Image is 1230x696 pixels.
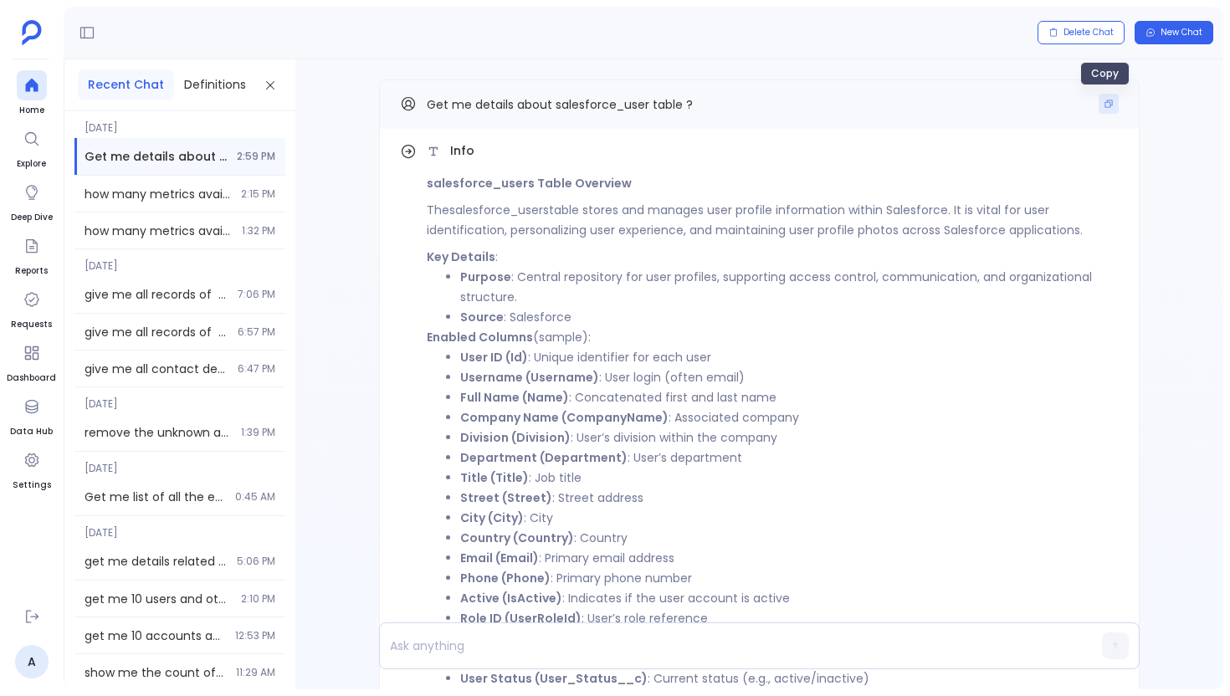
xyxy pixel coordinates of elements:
a: Settings [13,445,51,492]
p: The table stores and manages user profile information within Salesforce. It is vital for user ide... [427,200,1119,240]
li: : Job title [460,468,1119,488]
p: (sample): [427,327,1119,347]
li: : Salesforce [460,307,1119,327]
span: Home [17,104,47,117]
span: 2:10 PM [241,592,275,606]
a: Deep Dive [11,177,53,224]
span: [DATE] [74,249,285,273]
span: Reports [15,264,48,278]
li: : Indicates if the user account is active [460,588,1119,608]
li: : Central repository for user profiles, supporting access control, communication, and organizatio... [460,267,1119,307]
span: 6:47 PM [238,362,275,376]
strong: User Status (User_Status__c) [460,670,648,687]
li: : User’s division within the company [460,427,1119,448]
strong: Division (Division) [460,429,571,446]
strong: Username (Username) [460,369,599,386]
strong: Key Details [427,248,495,265]
span: Settings [13,478,51,492]
strong: Purpose [460,269,511,285]
li: : City [460,508,1119,528]
li: : Associated company [460,407,1119,427]
span: 7:06 PM [238,288,275,301]
button: Definitions [174,69,256,100]
span: 2:59 PM [237,150,275,163]
span: [DATE] [74,516,285,540]
span: Deep Dive [11,211,53,224]
strong: Source [460,309,504,325]
a: Dashboard [7,338,56,385]
strong: Department (Department) [460,449,628,466]
li: : Street address [460,488,1119,508]
span: get me 10 accounts and assocaited users deatils [85,627,225,644]
span: 6:57 PM [238,325,275,339]
div: Copy [1080,62,1130,85]
li: : Primary email address [460,548,1119,568]
span: Explore [17,157,47,171]
span: Get me details about salesforce_user table ? [427,96,693,113]
strong: Email (Email) [460,550,539,566]
span: Requests [11,318,52,331]
span: Data Hub [10,425,53,438]
span: [DATE] [74,111,285,135]
button: New Chat [1135,21,1213,44]
span: Get me list of all the enterprise customers with ARR>30k [85,489,225,505]
span: 2:15 PM [241,187,275,201]
span: get me details related to salesforce user column [85,553,227,570]
strong: Country (Country) [460,530,574,546]
span: show me the count of tables that are enabled [85,664,226,681]
a: Data Hub [10,391,53,438]
span: get me 10 users and other associated tables to it [85,591,231,607]
span: Info [450,142,474,160]
li: : Primary phone number [460,568,1119,588]
a: A [15,645,49,678]
li: : Current status (e.g., active/inactive) [460,668,1119,688]
a: Reports [15,231,48,278]
strong: Role ID (UserRoleId) [460,610,582,627]
button: Recent Chat [78,69,174,100]
span: 1:32 PM [242,224,275,238]
strong: Phone (Phone) [460,570,551,586]
span: Get me details about salesforce_user table ? [85,148,227,165]
li: : Country [460,528,1119,548]
li: : Unique identifier for each user [460,347,1119,367]
strong: Title (Title) [460,469,529,486]
span: Delete Chat [1063,27,1114,38]
a: Explore [17,124,47,171]
span: how many metrics available in my system ? how many of them i can use to do product usage analysis ? [85,186,231,202]
span: 1:39 PM [241,426,275,439]
strong: Enabled Columns [427,329,533,345]
li: : Concatenated first and last name [460,387,1119,407]
span: Dashboard [7,371,56,385]
a: Requests [11,284,52,331]
strong: salesforce_users Table Overview [427,175,632,192]
code: salesforce_users [449,202,549,218]
span: give me all contact details of opportunities. [85,361,228,377]
span: New Chat [1161,27,1202,38]
button: Delete Chat [1038,21,1125,44]
li: : User’s role reference [460,608,1119,628]
li: : User login (often email) [460,367,1119,387]
span: how many metrics available in my system ? how many of them i can use to do product usage analysis ? [85,223,232,239]
strong: Street (Street) [460,489,552,506]
strong: Full Name (Name) [460,389,569,406]
strong: Active (IsActive) [460,590,562,606]
strong: Company Name (CompanyName) [460,409,669,426]
strong: City (City) [460,509,524,526]
span: [DATE] [74,452,285,475]
span: 11:29 AM [236,666,275,679]
button: Copy [1099,94,1119,114]
strong: User ID (Id) [460,349,528,366]
span: remove the unknown amount table, \n and filter by opportunity close date > 2020 [85,424,231,441]
span: give me all records of contact table. [85,286,228,303]
span: 12:53 PM [235,629,275,642]
span: 0:45 AM [235,490,275,504]
a: Home [17,70,47,117]
span: 5:06 PM [237,555,275,568]
span: give me all records of contact table. [85,324,228,340]
p: : [427,247,1119,267]
span: [DATE] [74,387,285,411]
li: : User’s department [460,448,1119,468]
img: petavue logo [22,20,42,45]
